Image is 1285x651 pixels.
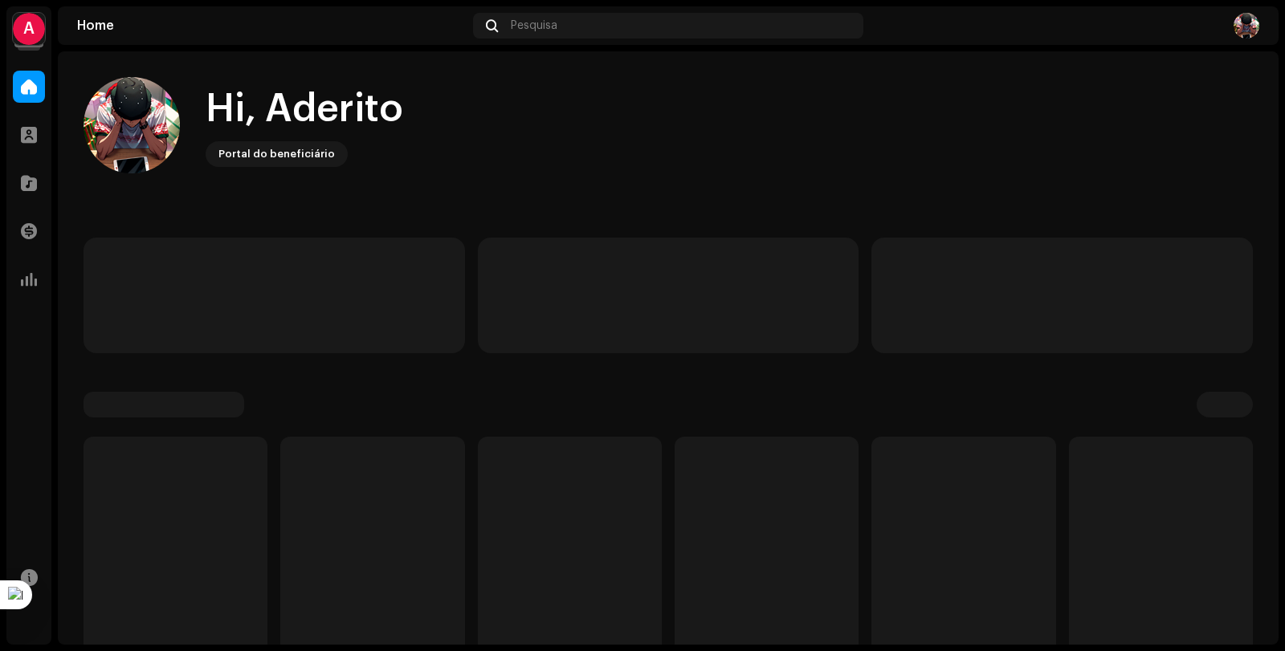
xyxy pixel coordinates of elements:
div: Hi, Aderito [206,83,403,135]
img: df8458f7-5b72-4df5-8897-3598e5a277e1 [84,77,180,173]
img: df8458f7-5b72-4df5-8897-3598e5a277e1 [1234,13,1259,39]
div: A [13,13,45,45]
div: Home [77,19,467,32]
span: Pesquisa [511,19,557,32]
div: Portal do beneficiário [218,144,335,164]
